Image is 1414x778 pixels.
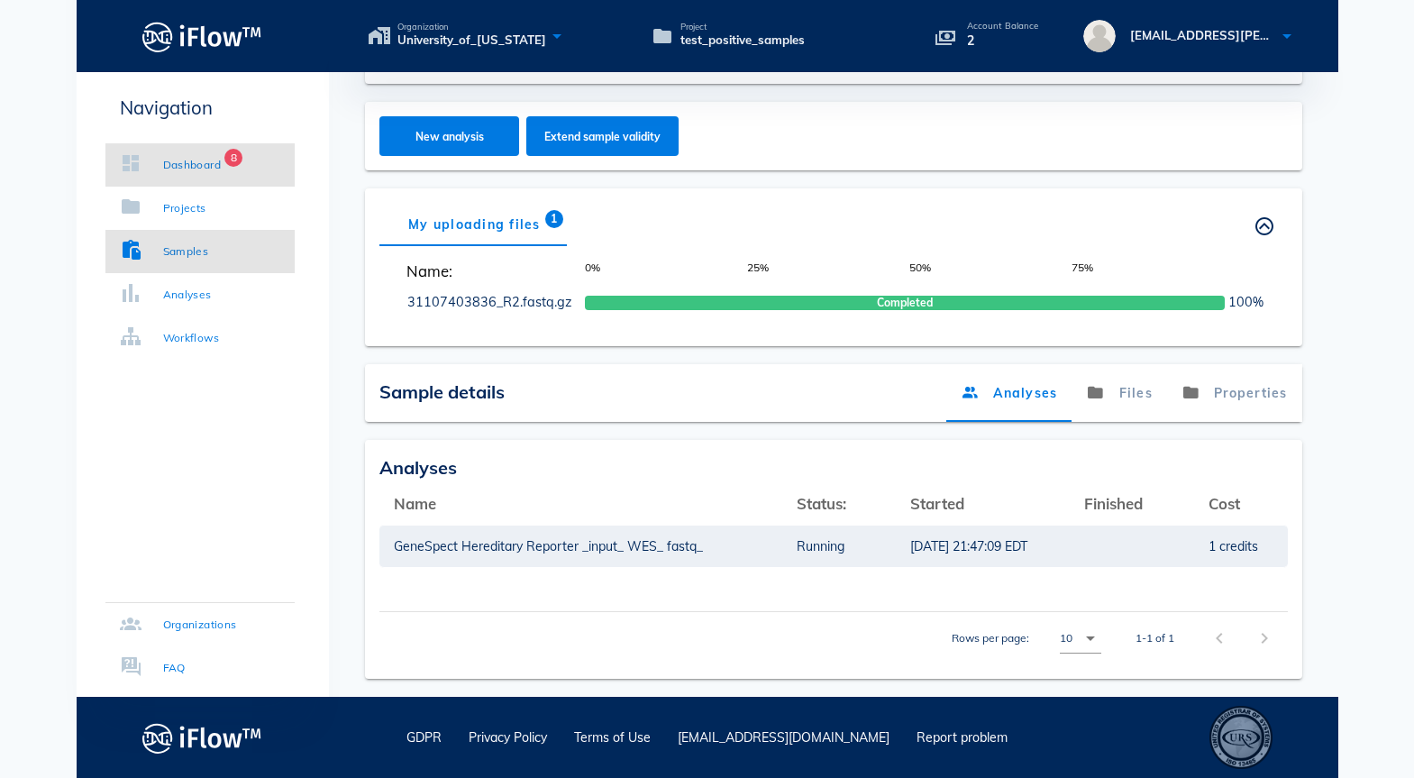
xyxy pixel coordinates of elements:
[678,729,889,746] a: [EMAIL_ADDRESS][DOMAIN_NAME]
[379,203,570,246] div: My uploading files
[1070,481,1193,525] th: Finished: Not sorted. Activate to sort ascending.
[397,32,546,50] span: University_of_[US_STATE]
[1209,526,1273,567] a: 1 credits
[1209,494,1240,513] span: Cost
[77,16,329,57] a: Logo
[397,23,546,32] span: Organization
[105,94,295,122] p: Navigation
[1060,624,1101,653] div: 10Rows per page:
[585,260,747,282] span: 0%
[163,616,237,634] div: Organizations
[469,729,547,746] a: Privacy Policy
[910,526,1055,567] a: [DATE] 21:47:09 EDT
[406,729,442,746] a: GDPR
[544,210,562,228] span: Badge
[379,454,1288,481] div: Analyses
[574,729,651,746] a: Terms of Use
[877,295,933,311] span: Completed
[1084,494,1143,513] span: Finished
[680,23,805,32] span: Project
[917,729,1008,746] a: Report problem
[909,260,1072,282] span: 50%
[1228,293,1263,313] span: 100%
[163,156,222,174] div: Dashboard
[946,364,1072,422] a: Analyses
[747,260,909,282] span: 25%
[1194,481,1288,525] th: Cost: Not sorted. Activate to sort ascending.
[394,526,769,567] a: GeneSpect Hereditary Reporter _input_ WES_ fastq_
[163,286,212,304] div: Analyses
[543,130,661,143] span: Extend sample validity
[379,481,783,525] th: Name: Not sorted. Activate to sort ascending.
[896,481,1070,525] th: Started: Not sorted. Activate to sort ascending.
[163,659,186,677] div: FAQ
[163,329,220,347] div: Workflows
[967,31,1039,50] p: 2
[1072,260,1234,282] span: 75%
[910,494,964,513] span: Started
[1060,630,1072,646] div: 10
[1209,706,1273,769] div: ISO 13485 – Quality Management System
[1083,20,1116,52] img: avatar.16069ca8.svg
[394,494,436,513] span: Name
[967,22,1039,31] p: Account Balance
[680,32,805,50] span: test_positive_samples
[397,130,501,143] span: New analysis
[397,260,572,282] span: Name:
[163,199,206,217] div: Projects
[526,116,679,156] button: Extend sample validity
[163,243,209,261] div: Samples
[1080,627,1101,649] i: arrow_drop_down
[797,526,880,567] a: Running
[379,116,519,156] button: New analysis
[782,481,895,525] th: Status:: Not sorted. Activate to sort ascending.
[797,494,846,513] span: Status:
[142,718,262,758] img: logo
[1072,364,1167,422] a: Files
[1167,364,1302,422] a: Properties
[407,294,571,310] a: 31107403836_R2.fastq.gz
[952,612,1101,664] div: Rows per page:
[1136,630,1174,646] div: 1-1 of 1
[379,380,505,403] span: Sample details
[224,149,242,167] span: Badge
